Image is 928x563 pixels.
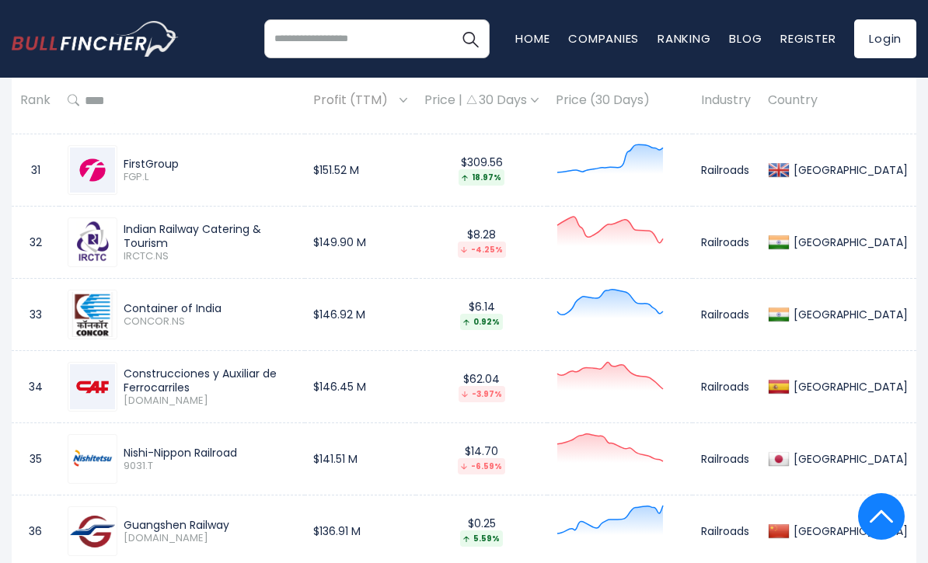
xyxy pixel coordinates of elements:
a: Register [780,30,836,47]
div: -4.25% [458,242,506,258]
div: Container of India [124,301,296,315]
div: Construcciones y Auxiliar de Ferrocarriles [124,367,296,394]
td: 33 [12,279,59,351]
div: Price | 30 Days [424,92,539,109]
div: $8.28 [424,228,539,258]
div: [GEOGRAPHIC_DATA] [790,235,908,249]
img: bullfincher logo [12,21,179,57]
a: Home [515,30,549,47]
td: Railroads [693,279,759,351]
div: -3.97% [459,386,505,402]
a: Companies [568,30,639,47]
div: 0.92% [460,314,503,330]
span: IRCTC.NS [124,250,296,263]
div: $0.25 [424,516,539,547]
td: 31 [12,134,59,207]
td: $149.90 M [305,207,416,279]
img: CONCOR.NS.png [70,292,115,337]
div: $6.14 [424,300,539,330]
th: Price (30 Days) [547,78,693,123]
td: $141.51 M [305,423,416,495]
div: [GEOGRAPHIC_DATA] [790,380,908,394]
img: IRCTC.NS.png [70,220,115,265]
a: Go to homepage [12,21,179,57]
th: Rank [12,78,59,123]
td: 32 [12,207,59,279]
th: Country [759,78,916,123]
img: FGP.L.png [70,148,115,193]
div: [GEOGRAPHIC_DATA] [790,524,908,538]
td: Railroads [693,351,759,423]
button: Search [451,19,490,58]
div: [GEOGRAPHIC_DATA] [790,163,908,177]
span: [DOMAIN_NAME] [124,394,296,408]
img: 9031.T.png [70,436,115,481]
span: 9031.T [124,460,296,473]
span: [DOMAIN_NAME] [124,532,296,545]
div: FirstGroup [124,157,296,171]
a: Blog [729,30,762,47]
div: Guangshen Railway [124,518,296,532]
td: Railroads [693,423,759,495]
img: CAF.MC.png [70,364,115,409]
a: Ranking [658,30,710,47]
div: [GEOGRAPHIC_DATA] [790,308,908,321]
a: Login [854,19,916,58]
td: $151.52 M [305,134,416,207]
div: $62.04 [424,372,539,402]
th: Industry [693,78,759,123]
span: Profit (TTM) [313,89,396,113]
td: 34 [12,351,59,423]
td: $146.92 M [305,279,416,351]
span: FGP.L [124,171,296,184]
div: Nishi-Nippon Railroad [124,446,296,460]
div: -6.59% [458,458,505,474]
img: 0525.HK.png [70,516,115,547]
td: Railroads [693,207,759,279]
td: Railroads [693,134,759,207]
div: 18.97% [459,169,504,186]
div: $309.56 [424,155,539,186]
div: [GEOGRAPHIC_DATA] [790,452,908,466]
div: Indian Railway Catering & Tourism [124,222,296,250]
div: 5.59% [460,530,503,547]
span: CONCOR.NS [124,315,296,328]
td: 35 [12,423,59,495]
div: $14.70 [424,444,539,474]
td: $146.45 M [305,351,416,423]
